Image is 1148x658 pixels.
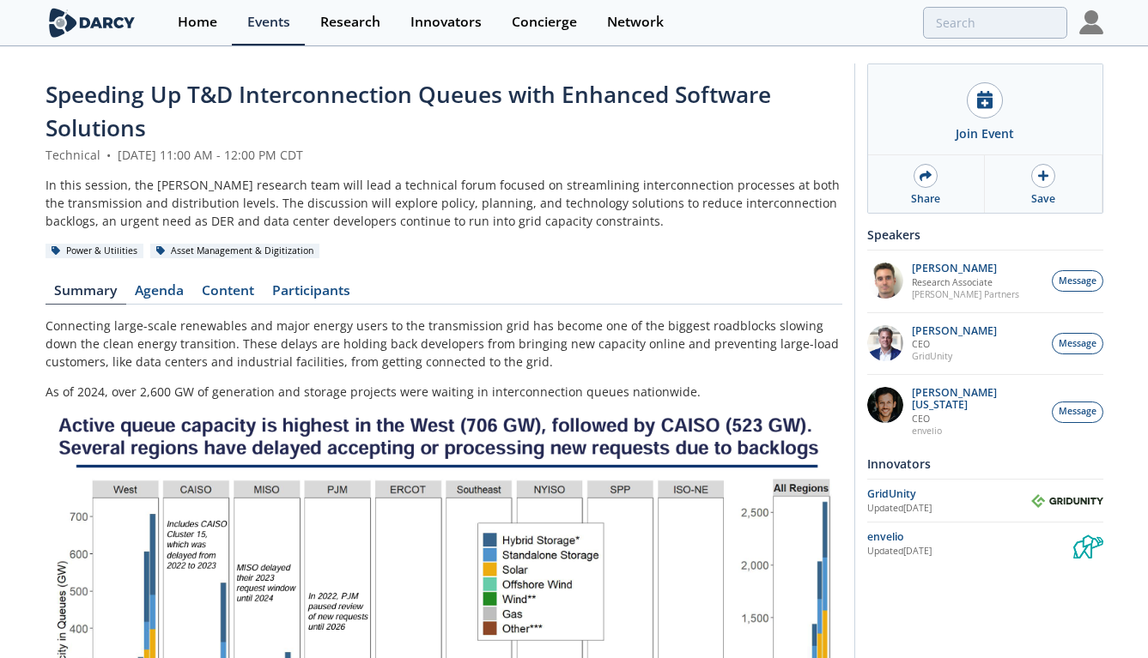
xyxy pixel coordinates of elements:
a: Agenda [126,284,193,305]
span: • [104,147,114,163]
div: Share [911,191,940,207]
p: Connecting large-scale renewables and major energy users to the transmission grid has become one ... [46,317,842,371]
span: Message [1059,275,1096,288]
a: Content [193,284,264,305]
div: Events [247,15,290,29]
div: Network [607,15,664,29]
div: Innovators [410,15,482,29]
p: CEO [912,338,997,350]
p: GridUnity [912,350,997,362]
div: Save [1031,191,1055,207]
img: 1b183925-147f-4a47-82c9-16eeeed5003c [867,387,903,423]
button: Message [1052,401,1103,423]
div: Technical [DATE] 11:00 AM - 12:00 PM CDT [46,146,842,164]
div: In this session, the [PERSON_NAME] research team will lead a technical forum focused on streamlin... [46,176,842,230]
div: Concierge [512,15,577,29]
p: Research Associate [912,276,1019,288]
img: Profile [1079,10,1103,34]
div: envelio [867,529,1073,545]
a: Participants [264,284,360,305]
span: Speeding Up T&D Interconnection Queues with Enhanced Software Solutions [46,79,771,143]
div: Power & Utilities [46,244,144,259]
p: As of 2024, over 2,600 GW of generation and storage projects were waiting in interconnection queu... [46,383,842,401]
p: envelio [912,425,1042,437]
a: envelio Updated[DATE] envelio [867,528,1103,558]
img: GridUnity [1031,494,1103,508]
button: Message [1052,333,1103,354]
div: Updated [DATE] [867,502,1031,516]
img: d42dc26c-2a28-49ac-afde-9b58c84c0349 [867,325,903,361]
div: GridUnity [867,486,1031,502]
a: GridUnity Updated[DATE] GridUnity [867,486,1103,516]
div: Research [320,15,380,29]
p: [PERSON_NAME] [912,263,1019,275]
div: Asset Management & Digitization [150,244,320,259]
span: Message [1059,337,1096,351]
input: Advanced Search [923,7,1067,39]
p: [PERSON_NAME][US_STATE] [912,387,1042,411]
button: Message [1052,270,1103,292]
div: Join Event [956,124,1014,142]
img: envelio [1073,528,1103,558]
span: Message [1059,405,1096,419]
p: [PERSON_NAME] [912,325,997,337]
p: CEO [912,413,1042,425]
p: [PERSON_NAME] Partners [912,288,1019,300]
div: Updated [DATE] [867,545,1073,558]
a: Summary [46,284,126,305]
div: Home [178,15,217,29]
div: Innovators [867,449,1103,479]
div: Speakers [867,220,1103,250]
img: f1d2b35d-fddb-4a25-bd87-d4d314a355e9 [867,263,903,299]
img: logo-wide.svg [46,8,139,38]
